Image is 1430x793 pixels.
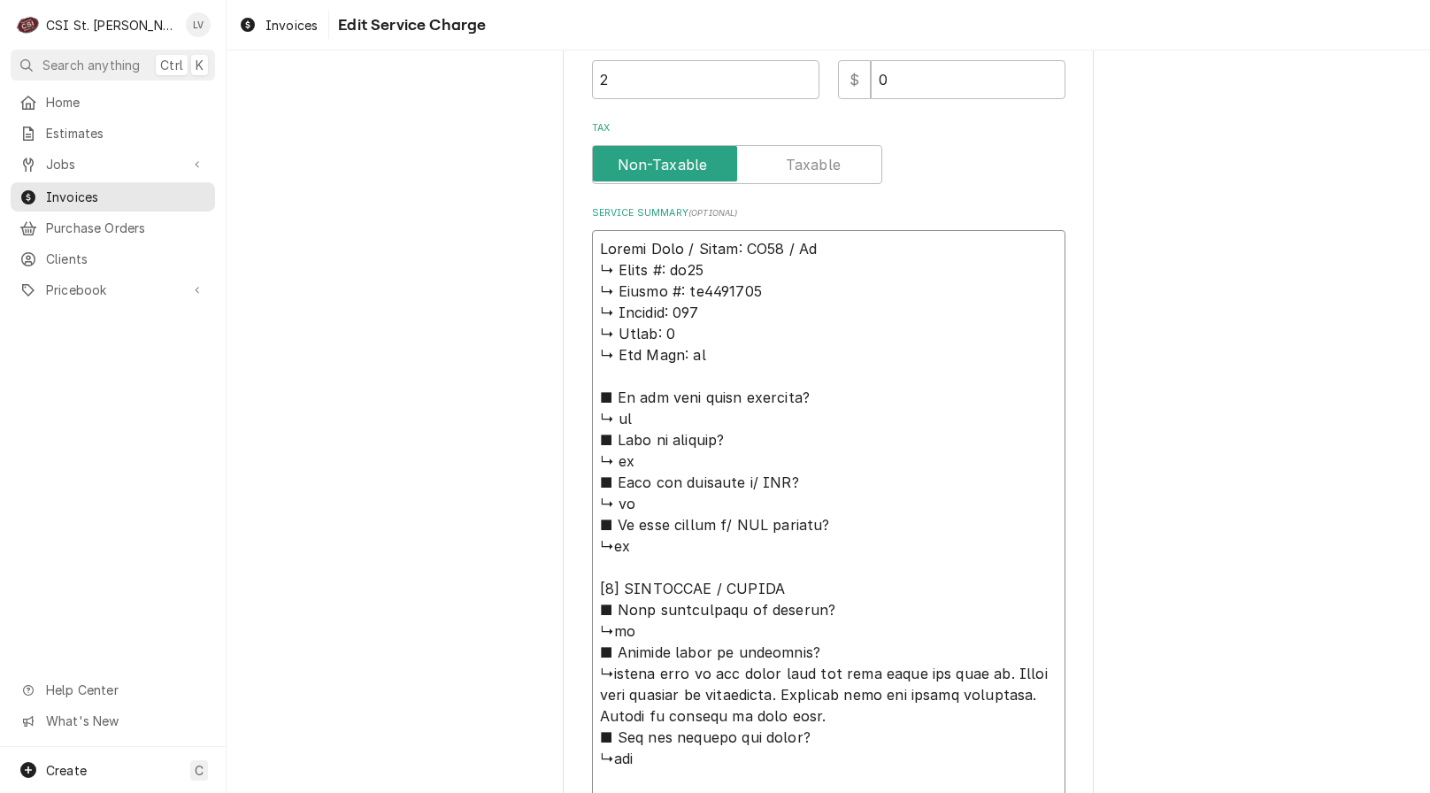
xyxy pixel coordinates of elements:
span: Edit Service Charge [333,13,486,37]
span: Purchase Orders [46,219,206,237]
a: Go to What's New [11,706,215,735]
span: ( optional ) [688,208,738,218]
span: K [196,56,204,74]
div: Lisa Vestal's Avatar [186,12,211,37]
a: Invoices [232,11,325,40]
label: Service Summary [592,206,1065,220]
div: LV [186,12,211,37]
a: Clients [11,244,215,273]
div: [object Object] [592,36,819,99]
div: CSI St. [PERSON_NAME] [46,16,176,35]
a: Invoices [11,182,215,212]
span: Help Center [46,681,204,699]
a: Purchase Orders [11,213,215,243]
div: [object Object] [838,36,1065,99]
a: Home [11,88,215,117]
span: C [195,761,204,780]
div: $ [838,60,871,99]
span: Pricebook [46,281,180,299]
span: Create [46,763,87,778]
span: Home [46,93,206,112]
label: Tax [592,121,1065,135]
span: What's New [46,712,204,730]
span: Ctrl [160,56,183,74]
a: Estimates [11,119,215,148]
div: CSI St. Louis's Avatar [16,12,41,37]
div: Tax [592,121,1065,184]
a: Go to Pricebook [11,275,215,304]
div: C [16,12,41,37]
button: Search anythingCtrlK [11,50,215,81]
a: Go to Jobs [11,150,215,179]
span: Jobs [46,155,180,173]
span: Clients [46,250,206,268]
span: Invoices [265,16,318,35]
span: Invoices [46,188,206,206]
span: Search anything [42,56,140,74]
span: Estimates [46,124,206,142]
a: Go to Help Center [11,675,215,704]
